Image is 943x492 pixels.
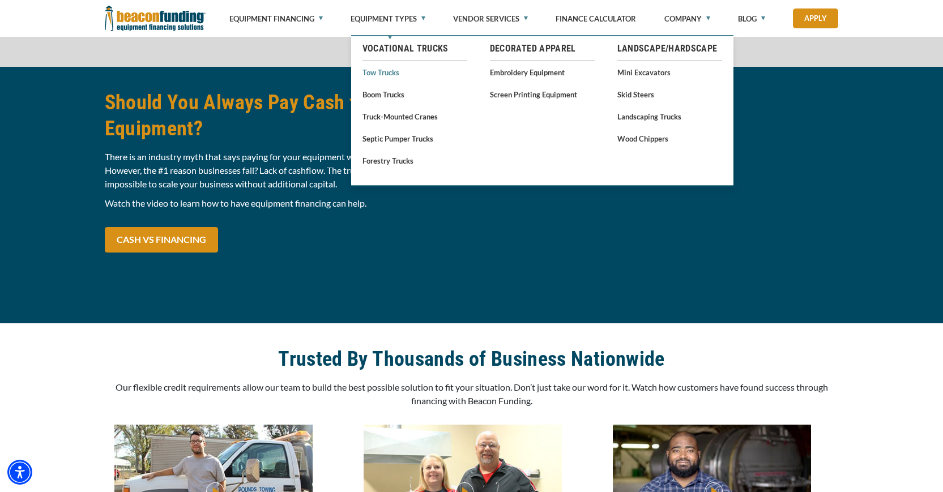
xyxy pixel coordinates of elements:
[362,153,467,168] a: Forestry Trucks
[105,346,839,372] h2: Trusted By Thousands of Business Nationwide
[617,65,722,79] a: Mini Excavators
[105,380,839,408] p: Our flexible credit requirements allow our team to build the best possible solution to fit your s...
[7,460,32,485] div: Accessibility Menu
[105,150,465,191] p: There is an industry myth that says paying for your equipment with cash always best. However, the...
[490,87,595,101] a: Screen Printing Equipment
[793,8,838,28] a: Apply
[105,89,465,142] h2: Should You Always Pay Cash for Equipment?
[617,109,722,123] a: Landscaping Trucks
[479,89,839,292] iframe: Should You Always Pay Cash for Equipment?
[105,196,465,210] p: Watch the video to learn how to have equipment financing can help.
[105,227,218,253] a: CASH VS FINANCING
[362,65,467,79] a: Tow Trucks
[362,87,467,101] a: Boom Trucks
[617,131,722,146] a: Wood Chippers
[490,42,595,55] a: Decorated Apparel
[617,42,722,55] a: Landscape/Hardscape
[362,42,467,55] a: Vocational Trucks
[490,65,595,79] a: Embroidery Equipment
[362,109,467,123] a: Truck-Mounted Cranes
[362,131,467,146] a: Septic Pumper Trucks
[617,87,722,101] a: Skid Steers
